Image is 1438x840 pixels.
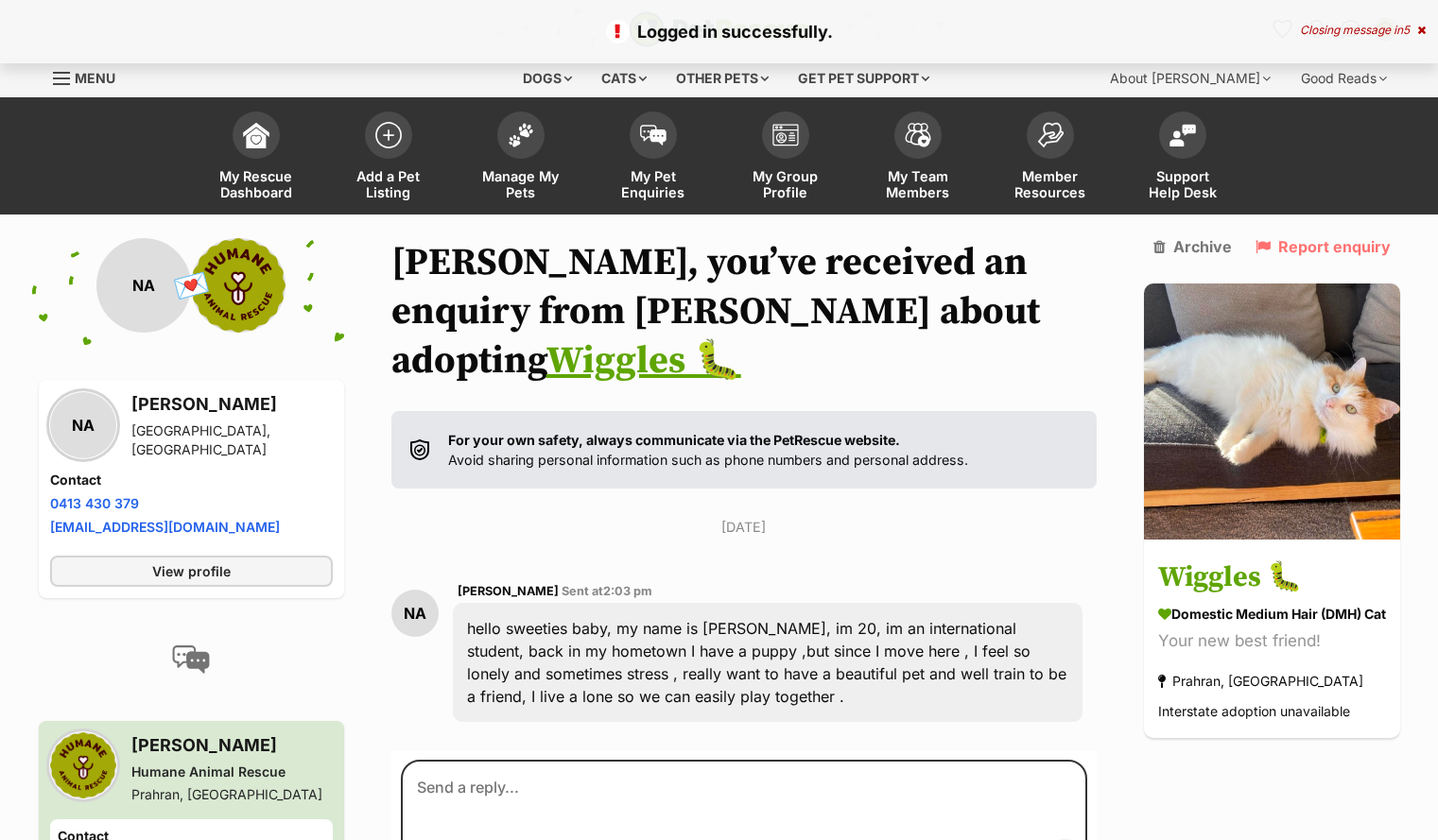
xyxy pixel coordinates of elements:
img: Humane Animal Rescue profile pic [191,238,286,333]
img: conversation-icon-4a6f8262b818ee0b60e3300018af0b2d0b884aa5de6e9bcb8d3d4eeb1a70a7c4.svg [172,645,210,674]
a: Archive [1153,238,1232,255]
div: About [PERSON_NAME] [1097,60,1284,97]
span: Manage My Pets [478,168,563,200]
a: Member Resources [984,102,1117,214]
h3: [PERSON_NAME] [131,732,322,759]
img: Humane Animal Rescue profile pic [50,732,116,798]
img: add-pet-listing-icon-0afa8454b4691262ce3f59096e99ab1cd57d4a30225e0717b998d2c9b9846f56.svg [375,122,402,148]
img: pet-enquiries-icon-7e3ad2cf08bfb03b45e93fb7055b45f3efa6380592205ae92323e6603595dc1f.svg [640,125,667,146]
p: Logged in successfully. [19,19,1419,44]
a: Support Help Desk [1117,102,1249,214]
span: Menu [75,70,115,86]
p: [DATE] [391,517,1097,537]
a: My Rescue Dashboard [190,102,322,214]
img: dashboard-icon-eb2f2d2d3e046f16d808141f083e7271f6b2e854fb5c12c21221c1fb7104beca.svg [243,122,269,148]
div: NA [96,238,191,333]
a: Menu [53,60,129,94]
span: Add a Pet Listing [346,168,431,200]
div: Your new best friend! [1158,629,1386,655]
div: NA [391,590,439,637]
span: 💌 [170,266,213,306]
a: Manage My Pets [455,102,587,214]
span: 2:03 pm [603,584,652,598]
img: member-resources-icon-8e73f808a243e03378d46382f2149f9095a855e16c252ad45f914b54edf8863c.svg [1037,122,1064,147]
img: Wiggles 🐛 [1144,283,1400,540]
a: Add a Pet Listing [322,102,455,214]
h4: Contact [50,471,333,489]
h3: [PERSON_NAME] [131,391,333,418]
img: team-members-icon-5396bd8760b3fe7c0b43da4ab00e1e3bb1a5d9ba89233759b79545d2d3fc5d0d.svg [905,123,931,147]
a: My Team Members [852,102,984,214]
span: Sent at [562,584,652,598]
div: Prahran, [GEOGRAPHIC_DATA] [1158,669,1363,694]
a: View profile [50,556,333,587]
a: My Pet Enquiries [587,102,719,214]
a: Report enquiry [1256,238,1391,255]
div: [GEOGRAPHIC_DATA], [GEOGRAPHIC_DATA] [131,421,333,459]
h1: [PERSON_NAME], you’ve received an enquiry from [PERSON_NAME] about adopting [391,238,1097,386]
p: Avoid sharing personal information such as phone numbers and personal address. [448,430,968,471]
div: Cats [588,60,660,97]
img: help-desk-icon-fdf02630f3aa405de69fd3d07c3f3aa587a6932b1a1747fa1d2bba05be0121f9.svg [1169,124,1196,146]
a: 0413 430 379 [50,495,139,511]
h3: Wiggles 🐛 [1158,557,1386,600]
span: My Team Members [875,168,961,200]
img: manage-my-pets-icon-02211641906a0b7f246fdf0571729dbe1e7629f14944591b6c1af311fb30b64b.svg [508,123,534,147]
div: Get pet support [785,60,943,97]
span: 5 [1403,23,1410,37]
div: NA [50,392,116,458]
a: My Group Profile [719,102,852,214]
span: My Group Profile [743,168,828,200]
a: Wiggles 🐛 [546,337,741,385]
span: Member Resources [1008,168,1093,200]
div: Dogs [510,60,585,97]
span: [PERSON_NAME] [458,584,559,598]
div: Domestic Medium Hair (DMH) Cat [1158,605,1386,625]
span: Interstate adoption unavailable [1158,704,1350,720]
span: My Rescue Dashboard [214,168,299,200]
img: group-profile-icon-3fa3cf56718a62981997c0bc7e787c4b2cf8bcc04b72c1350f741eb67cf2f40e.svg [772,124,799,146]
div: hello sweeties baby, my name is [PERSON_NAME], im 20, im an international student, back in my hom... [453,603,1083,722]
div: Other pets [663,60,782,97]
span: Support Help Desk [1140,168,1225,200]
div: Humane Animal Rescue [131,763,322,781]
div: Prahran, [GEOGRAPHIC_DATA] [131,785,322,804]
a: [EMAIL_ADDRESS][DOMAIN_NAME] [50,519,280,535]
span: View profile [152,561,231,581]
span: My Pet Enquiries [611,168,696,200]
div: Good Reads [1288,60,1400,97]
strong: For your own safety, always communicate via the PetRescue website. [448,432,900,448]
div: Closing message in [1300,24,1426,37]
a: Wiggles 🐛 Domestic Medium Hair (DMH) Cat Your new best friend! Prahran, [GEOGRAPHIC_DATA] Interst... [1144,543,1400,739]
